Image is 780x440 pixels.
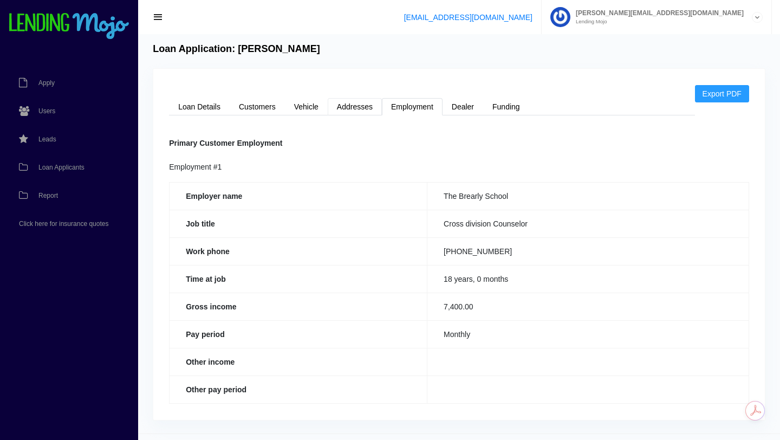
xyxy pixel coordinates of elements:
[427,265,749,293] td: 18 years, 0 months
[169,161,749,174] div: Employment #1
[570,10,744,16] span: [PERSON_NAME][EMAIL_ADDRESS][DOMAIN_NAME]
[170,182,427,210] th: Employer name
[170,376,427,403] th: Other pay period
[427,320,749,348] td: Monthly
[328,98,382,115] a: Addresses
[427,210,749,237] td: Cross division Counselor
[230,98,285,115] a: Customers
[170,320,427,348] th: Pay period
[427,237,749,265] td: [PHONE_NUMBER]
[427,182,749,210] td: The Brearly School
[285,98,328,115] a: Vehicle
[169,137,749,150] div: Primary Customer Employment
[38,192,58,199] span: Report
[382,98,443,115] a: Employment
[38,80,55,86] span: Apply
[170,210,427,237] th: Job title
[19,221,108,227] span: Click here for insurance quotes
[38,164,84,171] span: Loan Applicants
[570,19,744,24] small: Lending Mojo
[170,293,427,320] th: Gross income
[38,136,56,143] span: Leads
[153,43,320,55] h4: Loan Application: [PERSON_NAME]
[695,85,749,102] a: Export PDF
[170,265,427,293] th: Time at job
[169,98,230,115] a: Loan Details
[170,237,427,265] th: Work phone
[170,348,427,376] th: Other income
[550,7,570,27] img: Profile image
[483,98,529,115] a: Funding
[404,13,532,22] a: [EMAIL_ADDRESS][DOMAIN_NAME]
[427,293,749,320] td: 7,400.00
[443,98,483,115] a: Dealer
[38,108,55,114] span: Users
[8,13,130,40] img: logo-small.png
